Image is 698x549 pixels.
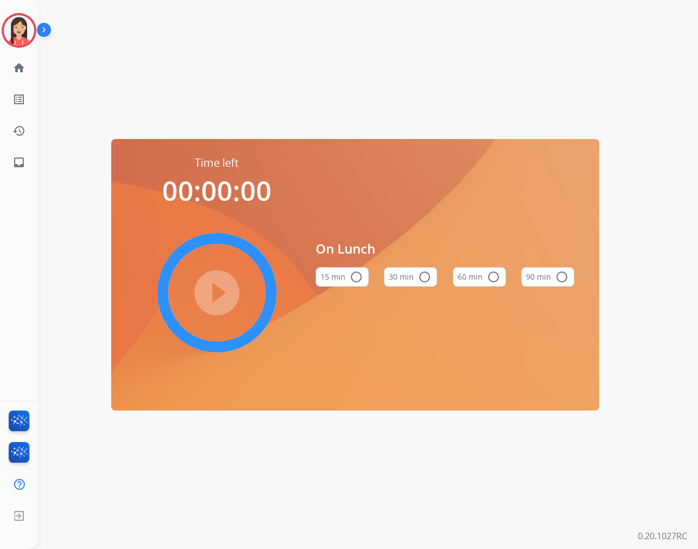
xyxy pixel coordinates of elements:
mat-icon: home [12,61,25,74]
button: 30 min [384,267,437,287]
span: Time left [195,155,239,171]
mat-icon: list_alt [12,93,25,106]
button: 15 min [316,267,369,287]
img: avatar [4,15,34,46]
mat-icon: inbox [12,156,25,169]
mat-icon: radio_button_unchecked [487,270,500,283]
mat-icon: history [12,124,25,137]
button: 60 min [453,267,506,287]
button: 90 min [521,267,574,287]
mat-icon: radio_button_unchecked [350,270,363,283]
mat-icon: radio_button_unchecked [418,270,431,283]
span: On Lunch [316,239,575,258]
p: 0.20.1027RC [638,529,687,542]
span: 00:00:00 [162,172,272,209]
mat-icon: radio_button_unchecked [555,270,568,283]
